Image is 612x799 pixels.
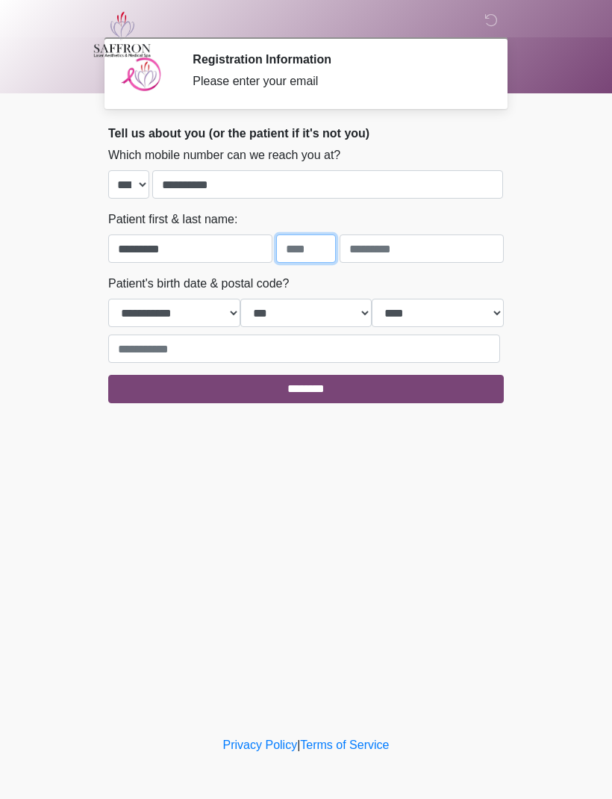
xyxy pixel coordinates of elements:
[93,11,152,57] img: Saffron Laser Aesthetics and Medical Spa Logo
[297,739,300,751] a: |
[119,52,164,97] img: Agent Avatar
[300,739,389,751] a: Terms of Service
[108,146,340,164] label: Which mobile number can we reach you at?
[108,126,504,140] h2: Tell us about you (or the patient if it's not you)
[108,275,289,293] label: Patient's birth date & postal code?
[223,739,298,751] a: Privacy Policy
[193,72,481,90] div: Please enter your email
[108,211,237,228] label: Patient first & last name:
